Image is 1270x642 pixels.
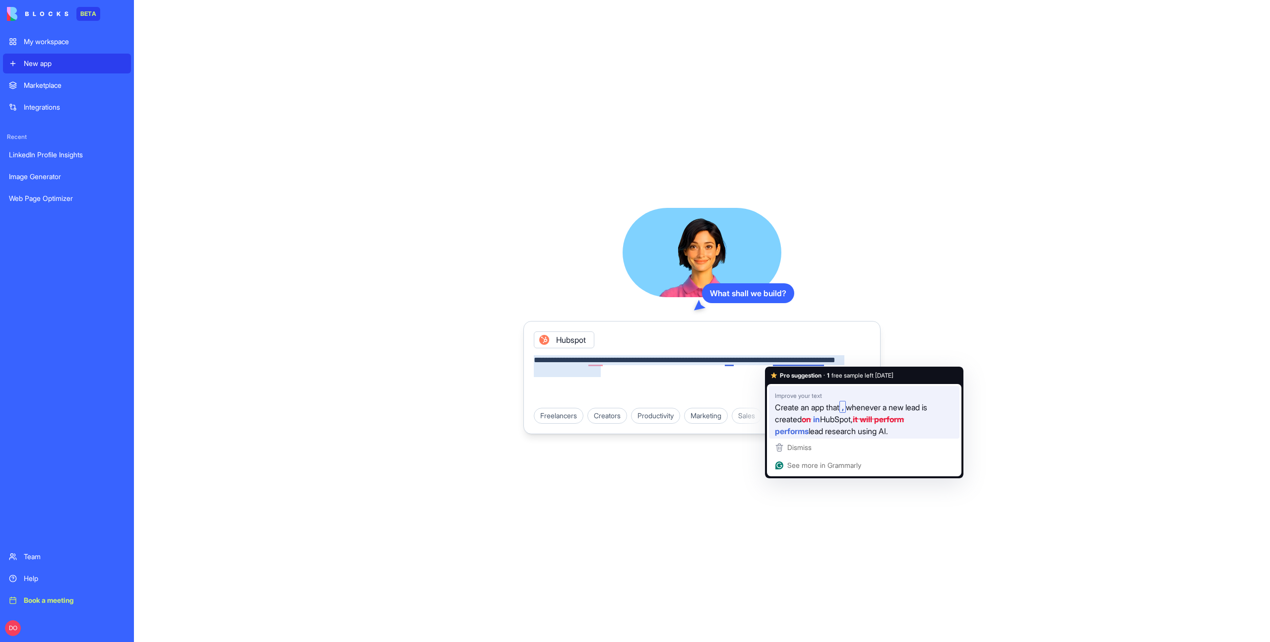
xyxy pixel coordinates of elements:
div: My workspace [24,37,125,47]
a: Help [3,569,131,588]
a: New app [3,54,131,73]
div: What shall we build? [702,283,794,303]
div: Freelancers [534,408,583,424]
div: Creators [587,408,627,424]
div: Integrations [24,102,125,112]
a: BETA [7,7,100,21]
div: Book a meeting [24,595,125,605]
a: Web Page Optimizer [3,189,131,208]
div: Image Generator [9,172,125,182]
div: Productivity [631,408,680,424]
textarea: To enrich screen reader interactions, please activate Accessibility in Grammarly extension settings [534,354,870,402]
a: LinkedIn Profile Insights [3,145,131,165]
span: Recent [3,133,131,141]
div: Sales [732,408,762,424]
div: Help [24,574,125,583]
span: DO [5,620,21,636]
div: Marketplace [24,80,125,90]
a: Marketplace [3,75,131,95]
img: logo [7,7,68,21]
a: My workspace [3,32,131,52]
div: Marketing [684,408,728,424]
a: Team [3,547,131,567]
a: Integrations [3,97,131,117]
a: Image Generator [3,167,131,187]
div: Web Page Optimizer [9,193,125,203]
div: LinkedIn Profile Insights [9,150,125,160]
div: BETA [76,7,100,21]
div: Team [24,552,125,562]
a: Book a meeting [3,590,131,610]
div: New app [24,59,125,68]
div: Hubspot [534,331,594,348]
